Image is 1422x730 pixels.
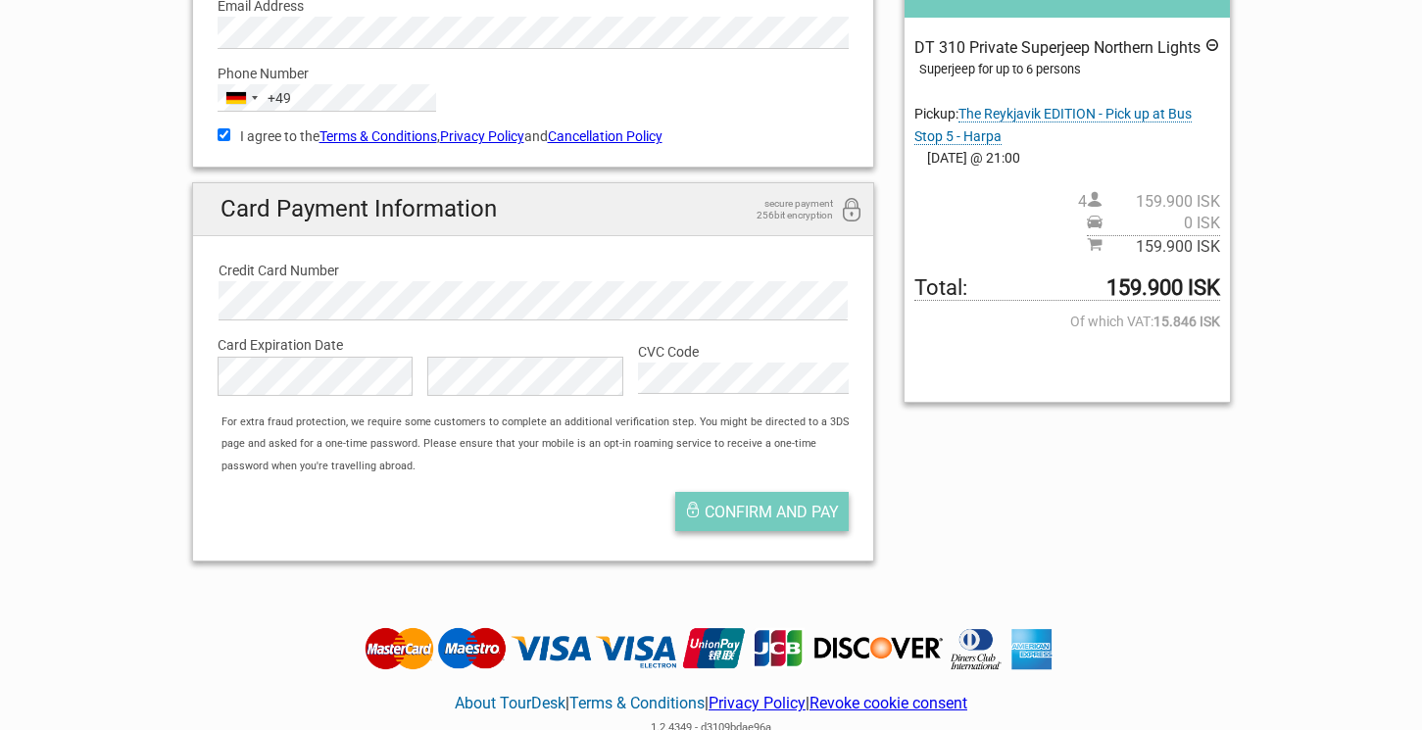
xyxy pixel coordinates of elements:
[219,260,849,281] label: Credit Card Number
[735,198,833,221] span: secure payment 256bit encryption
[360,626,1062,671] img: Tourdesk accepts
[1087,213,1220,234] span: Pickup price
[319,128,437,144] a: Terms & Conditions
[268,87,291,109] div: +49
[218,63,850,84] label: Phone Number
[914,106,1192,144] span: Change pickup place
[1087,235,1220,258] span: Subtotal
[914,277,1219,300] span: Total to be paid
[705,503,839,521] span: Confirm and pay
[193,183,874,235] h2: Card Payment Information
[1103,213,1220,234] span: 0 ISK
[218,334,850,356] label: Card Expiration Date
[1078,191,1220,213] span: 4 person(s)
[638,341,849,363] label: CVC Code
[914,38,1201,57] span: DT 310 Private Superjeep Northern Lights
[212,412,873,477] div: For extra fraud protection, we require some customers to complete an additional verification step...
[914,106,1192,144] span: Pickup:
[219,85,291,111] button: Selected country
[840,198,863,224] i: 256bit encryption
[709,694,806,712] a: Privacy Policy
[548,128,662,144] a: Cancellation Policy
[440,128,524,144] a: Privacy Policy
[914,147,1219,169] span: [DATE] @ 21:00
[1103,191,1220,213] span: 159.900 ISK
[1106,277,1220,299] strong: 159.900 ISK
[919,59,1219,80] div: Superjeep for up to 6 persons
[1153,311,1220,332] strong: 15.846 ISK
[1103,236,1220,258] span: 159.900 ISK
[218,125,850,147] label: I agree to the , and
[225,30,249,54] button: Open LiveChat chat widget
[455,694,565,712] a: About TourDesk
[27,34,221,50] p: We're away right now. Please check back later!
[809,694,967,712] a: Revoke cookie consent
[569,694,705,712] a: Terms & Conditions
[914,311,1219,332] span: Of which VAT:
[675,492,849,531] button: Confirm and pay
